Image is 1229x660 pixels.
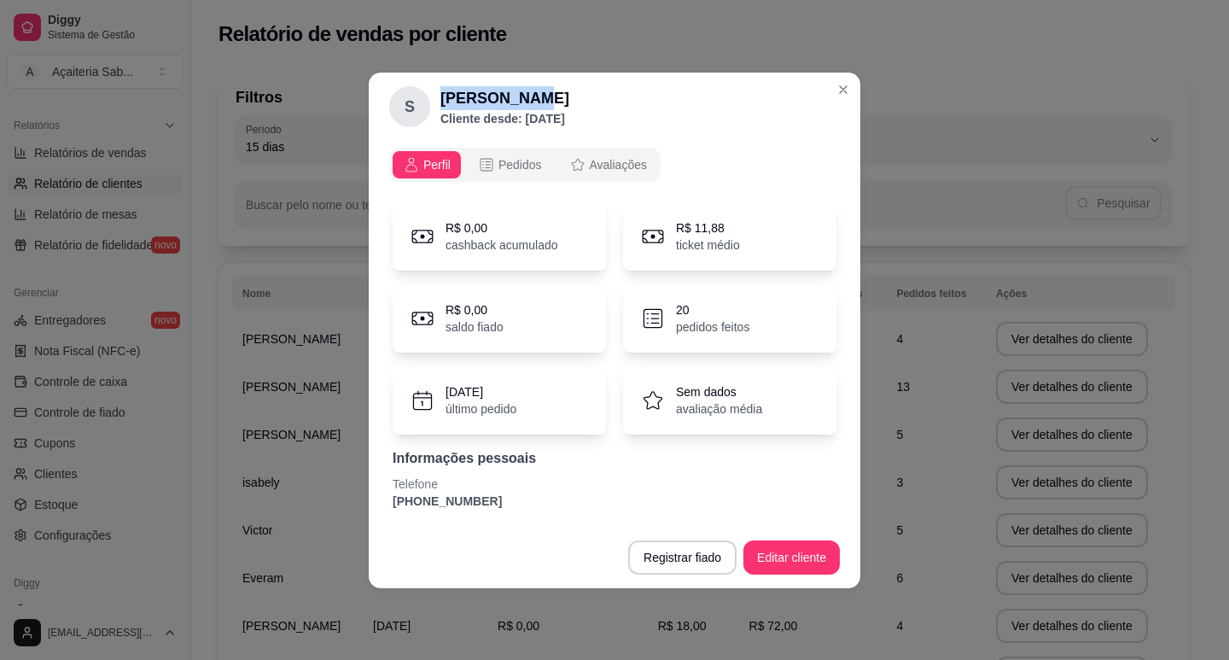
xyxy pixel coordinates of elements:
[590,156,647,173] span: Avaliações
[446,318,504,336] p: saldo fiado
[446,301,504,318] p: R$ 0,00
[628,540,737,575] button: Registrar fiado
[446,383,516,400] p: [DATE]
[440,110,569,127] p: Cliente desde: [DATE]
[393,476,836,493] p: Telefone
[676,318,749,336] p: pedidos feitos
[389,86,430,127] div: S
[389,148,661,182] div: opções
[389,148,840,182] div: opções
[676,237,740,254] p: ticket médio
[830,76,857,103] button: Close
[423,156,451,173] span: Perfil
[446,400,516,418] p: último pedido
[446,219,558,237] p: R$ 0,00
[676,301,749,318] p: 20
[393,493,836,510] p: [PHONE_NUMBER]
[446,237,558,254] p: cashback acumulado
[498,156,542,173] span: Pedidos
[676,400,762,418] p: avaliação média
[676,219,740,237] p: R$ 11,88
[440,86,569,110] h2: [PERSON_NAME]
[393,448,836,469] p: Informações pessoais
[676,383,762,400] p: Sem dados
[743,540,840,575] button: Editar cliente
